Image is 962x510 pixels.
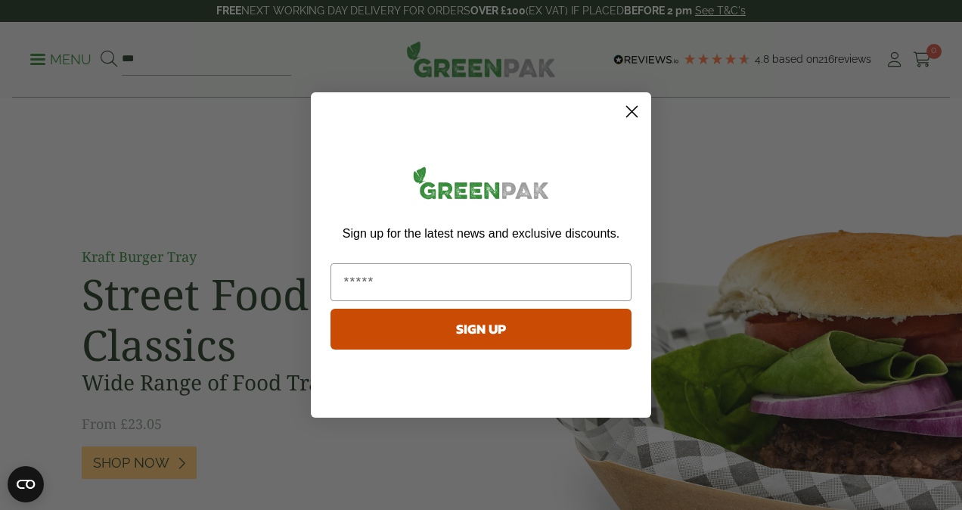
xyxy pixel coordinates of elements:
[330,309,632,350] button: SIGN UP
[330,263,632,301] input: Email
[330,160,632,211] img: greenpak_logo
[8,466,44,502] button: Open CMP widget
[619,98,645,125] button: Close dialog
[343,227,619,240] span: Sign up for the latest news and exclusive discounts.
